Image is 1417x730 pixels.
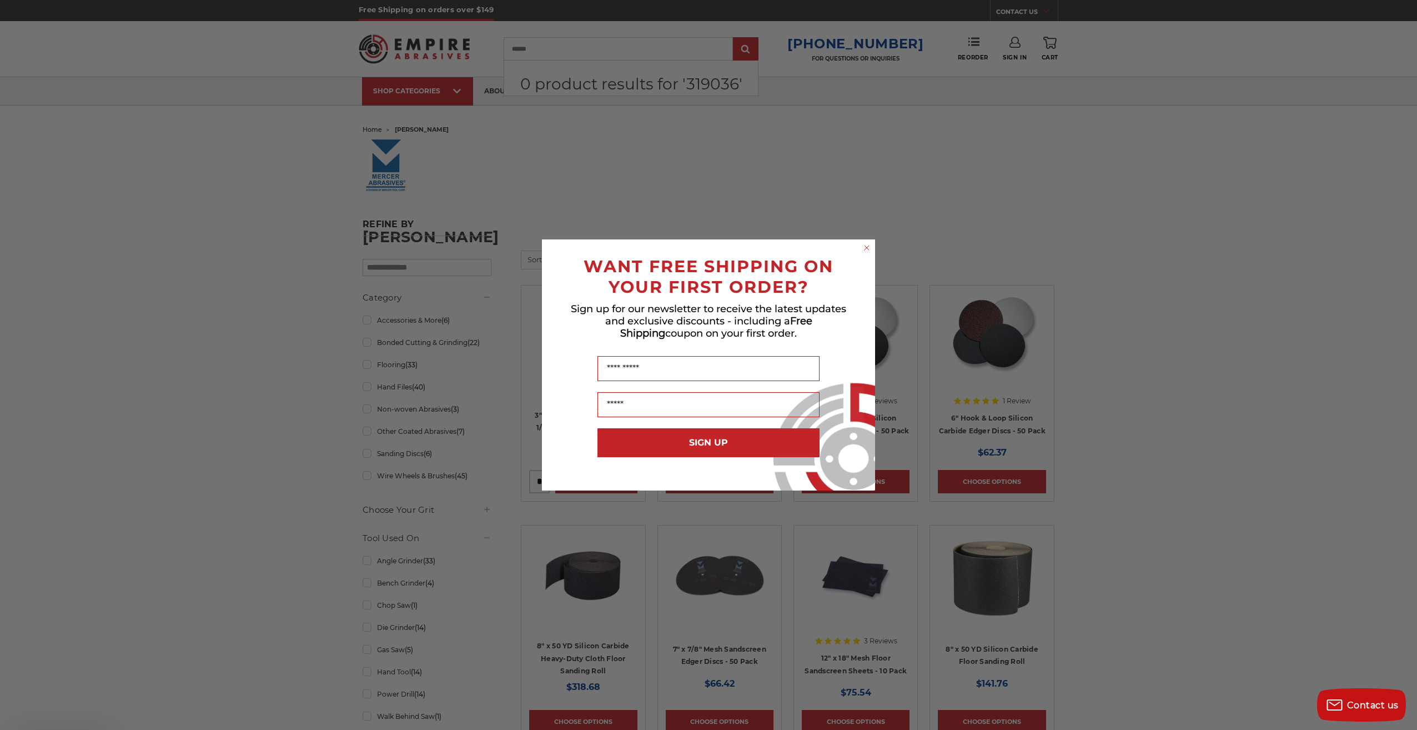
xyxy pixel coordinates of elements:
[861,242,872,253] button: Close dialog
[597,392,820,417] input: Email
[584,256,833,297] span: WANT FREE SHIPPING ON YOUR FIRST ORDER?
[620,315,812,339] span: Free Shipping
[1317,688,1406,722] button: Contact us
[1347,700,1399,711] span: Contact us
[571,303,846,339] span: Sign up for our newsletter to receive the latest updates and exclusive discounts - including a co...
[597,428,820,457] button: SIGN UP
